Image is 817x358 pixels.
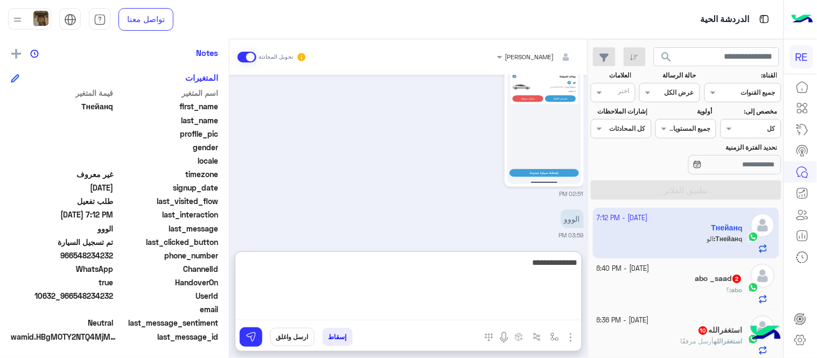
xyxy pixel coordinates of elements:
span: 966548234232 [11,250,114,261]
img: select flow [550,333,559,341]
span: profile_pic [116,128,219,139]
span: true [11,277,114,288]
label: حالة الرسالة [641,71,696,80]
img: profile [11,13,24,26]
img: create order [515,333,523,341]
small: تحويل المحادثة [259,53,294,61]
button: Trigger scenario [528,328,546,346]
span: 10632_966548234232 [11,290,114,301]
h6: Notes [196,48,218,58]
span: اسم المتغير [116,87,219,99]
span: last_message_id [121,331,218,342]
p: الدردشة الحية [701,12,750,27]
img: WhatsApp [748,282,759,293]
span: الووو [11,223,114,234]
small: [DATE] - 6:36 PM [597,315,650,326]
label: مخصص إلى: [722,107,777,116]
span: 2 [11,263,114,275]
img: add [11,49,21,59]
img: tab [94,13,106,26]
span: 2025-10-06T16:12:40.4295893Z [11,209,114,220]
small: 03:59 PM [559,231,584,240]
span: null [11,155,114,166]
span: signup_date [116,182,219,193]
span: last_interaction [116,209,219,220]
span: Тнейанq [11,101,114,112]
span: تم تسجيل السيارة [11,236,114,248]
span: timezone [116,169,219,180]
img: tab [64,13,76,26]
span: locale [116,155,219,166]
button: search [654,47,680,71]
label: إشارات الملاحظات [592,107,647,116]
span: abo [731,286,743,294]
span: last_visited_flow [116,195,219,207]
span: أرسل مرفقًا [681,337,714,345]
label: أولوية [657,107,713,116]
img: defaultAdmin.png [751,264,775,288]
small: 02:51 PM [560,189,584,198]
div: اختر [618,86,631,99]
span: 10 [699,326,708,335]
span: last_message_sentiment [116,317,219,328]
h6: المتغيرات [185,73,218,82]
img: notes [30,50,39,58]
small: [DATE] - 6:40 PM [597,264,650,274]
div: RE [790,45,813,68]
span: استغفرالله [714,337,743,345]
img: userImage [33,11,48,26]
span: phone_number [116,250,219,261]
span: 2 [733,275,742,283]
span: HandoverOn [116,277,219,288]
button: تطبيق الفلاتر [591,180,781,200]
h5: abo _saad [695,274,743,283]
h5: استغفرالله [698,326,743,335]
span: ChannelId [116,263,219,275]
span: last_name [116,115,219,126]
img: tab [758,12,771,26]
img: Logo [792,8,813,31]
span: email [116,304,219,315]
button: إسقاط [323,328,353,346]
span: 0 [11,317,114,328]
label: القناة: [706,71,777,80]
span: UserId [116,290,219,301]
span: قيمة المتغير [11,87,114,99]
p: 6/10/2025, 3:59 PM [561,209,584,228]
span: last_message [116,223,219,234]
a: tab [89,8,110,31]
b: : [730,286,743,294]
span: طلب تفعيل [11,195,114,207]
button: ارسل واغلق [270,328,315,346]
span: search [660,51,673,64]
span: first_name [116,101,219,112]
img: send voice note [498,331,511,344]
button: create order [511,328,528,346]
img: make a call [485,333,493,342]
button: select flow [546,328,564,346]
a: تواصل معنا [118,8,173,31]
span: [PERSON_NAME] [505,53,554,61]
span: null [11,142,114,153]
label: تحديد الفترة الزمنية [657,143,778,152]
img: send message [246,332,256,342]
img: Trigger scenario [533,333,541,341]
span: gender [116,142,219,153]
span: null [11,304,114,315]
span: ؟ [727,286,730,294]
span: last_clicked_button [116,236,219,248]
img: send attachment [564,331,577,344]
img: hulul-logo.png [747,315,785,353]
img: 1938332200396892.jpg [507,53,581,184]
label: العلامات [592,71,631,80]
span: غير معروف [11,169,114,180]
span: wamid.HBgMOTY2NTQ4MjM0MjMyFQIAEhgUM0EzODg4Rjg0OUY1NDYyQjcwNzQA [11,331,118,342]
span: 2025-10-04T15:18:39.854Z [11,182,114,193]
